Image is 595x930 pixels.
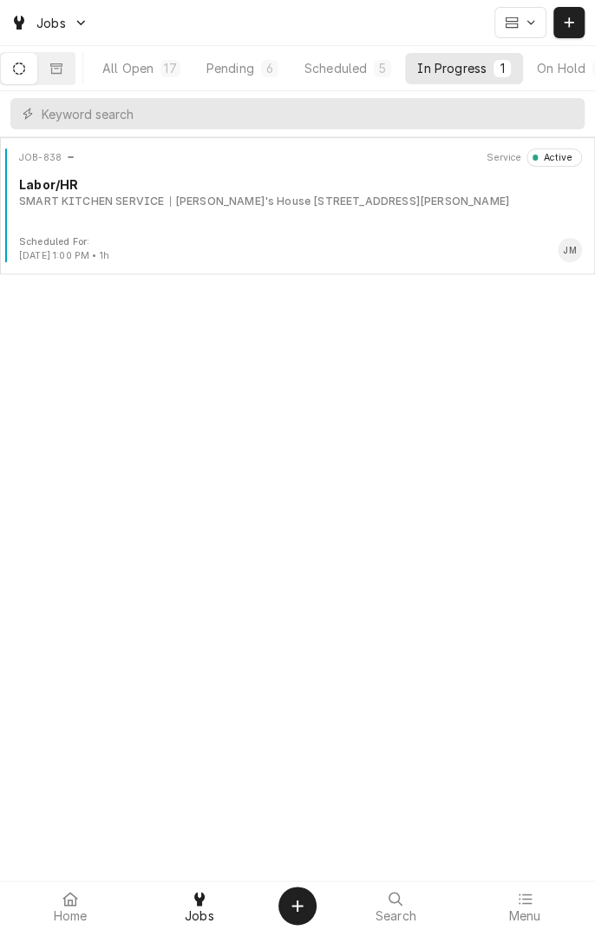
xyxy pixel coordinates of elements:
[377,59,388,77] div: 5
[19,194,582,209] div: Object Subtext
[54,909,88,923] span: Home
[7,148,588,166] div: Card Header
[558,238,582,262] div: Jason Marroquin's Avatar
[304,59,367,77] div: Scheduled
[376,909,416,923] span: Search
[7,175,588,209] div: Card Body
[558,238,582,262] div: JM
[278,887,317,925] button: Create Object
[265,59,275,77] div: 6
[19,250,109,261] span: [DATE] 1:00 PM • 1h
[497,59,507,77] div: 1
[185,909,214,923] span: Jobs
[508,909,540,923] span: Menu
[7,235,588,263] div: Card Footer
[136,885,264,927] a: Jobs
[164,59,176,77] div: 17
[19,235,109,263] div: Card Footer Extra Context
[332,885,460,927] a: Search
[461,885,589,927] a: Menu
[417,59,487,77] div: In Progress
[19,235,109,249] div: Object Extra Context Footer Label
[487,148,582,166] div: Card Header Secondary Content
[206,59,254,77] div: Pending
[36,14,66,32] span: Jobs
[170,194,509,209] div: Object Subtext Secondary
[538,151,572,165] div: Active
[19,175,582,194] div: Object Title
[7,885,134,927] a: Home
[102,59,154,77] div: All Open
[19,151,62,165] div: Object ID
[526,148,582,166] div: Object Status
[3,9,95,37] a: Go to Jobs
[537,59,585,77] div: On Hold
[42,98,576,129] input: Keyword search
[19,194,164,209] div: Object Subtext Primary
[19,148,75,166] div: Card Header Primary Content
[558,238,582,262] div: Card Footer Primary Content
[19,249,109,263] div: Object Extra Context Footer Value
[487,151,521,165] div: Object Extra Context Header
